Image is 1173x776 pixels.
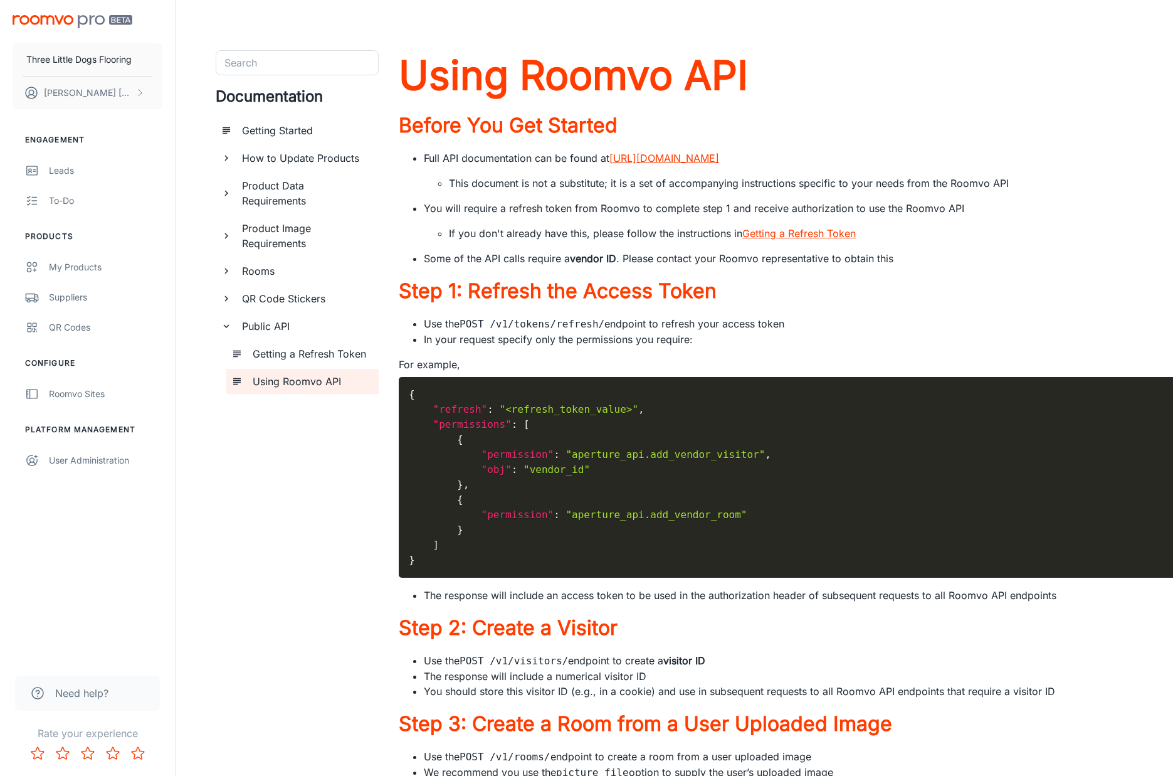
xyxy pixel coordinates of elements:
button: Rate 4 star [100,741,125,766]
strong: vendor ID [570,252,616,265]
span: : [554,509,560,521]
h6: Product Image Requirements [242,221,369,251]
span: } [457,479,463,491]
span: } [457,524,463,536]
h6: Product Data Requirements [242,178,369,208]
span: } [409,554,415,566]
span: { [457,433,463,445]
span: "vendor_id" [523,464,590,476]
span: "<refresh_token_value>" [500,403,639,415]
span: : [554,449,560,460]
p: Rate your experience [10,726,165,741]
h6: How to Update Products [242,151,369,166]
div: Leads [49,164,162,178]
h6: Rooms [242,263,369,279]
a: [URL][DOMAIN_NAME] [609,152,719,164]
code: POST /v1/tokens/refresh/ [460,318,604,330]
a: Getting a Refresh Token [742,227,856,240]
h6: Public API [242,319,369,334]
div: My Products [49,260,162,274]
h6: Getting a Refresh Token [253,346,369,361]
button: [PERSON_NAME] [PERSON_NAME] [13,77,162,109]
span: "permissions" [433,418,512,430]
button: Rate 2 star [50,741,75,766]
div: Suppliers [49,290,162,304]
button: Rate 1 star [25,741,50,766]
p: Three Little Dogs Flooring [26,53,132,66]
ul: documentation page list [216,118,379,396]
h6: Using Roomvo API [253,374,369,389]
button: Rate 3 star [75,741,100,766]
button: Open [372,62,374,65]
span: ] [433,539,439,551]
span: "permission" [481,509,554,521]
img: Roomvo PRO Beta [13,15,132,28]
button: Rate 5 star [125,741,150,766]
span: : [512,418,518,430]
strong: visitor ID [663,654,705,667]
span: "permission" [481,449,554,460]
h6: QR Code Stickers [242,291,369,306]
span: Need help? [55,686,108,701]
div: To-do [49,194,162,208]
span: , [463,479,470,491]
h4: Documentation [216,85,379,108]
div: User Administration [49,454,162,467]
span: "refresh" [433,403,488,415]
h6: Getting Started [242,123,369,138]
code: POST /v1/rooms/ [460,751,550,763]
span: [ [523,418,530,430]
span: "aperture_api.add_vendor_room" [565,509,747,521]
p: [PERSON_NAME] [PERSON_NAME] [44,86,132,100]
span: "obj" [481,464,512,476]
span: : [487,403,493,415]
code: POST /v1/visitors/ [460,655,568,667]
span: , [765,449,771,460]
div: QR Codes [49,321,162,334]
span: : [512,464,518,476]
span: "aperture_api.add_vendor_visitor" [565,449,765,460]
div: Roomvo Sites [49,387,162,401]
span: { [457,494,463,506]
button: Three Little Dogs Flooring [13,43,162,76]
span: , [638,403,644,415]
span: { [409,388,415,400]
